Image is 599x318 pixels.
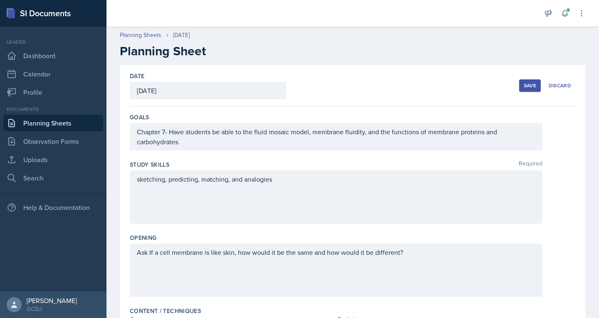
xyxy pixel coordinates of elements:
div: Documents [3,106,103,113]
div: Help & Documentation [3,199,103,216]
p: Chapter 7- Have students be able to the fluid mosaic model, membrane fluidity, and the functions ... [137,127,535,147]
label: Goals [130,113,149,121]
button: Save [519,79,541,92]
div: GCSU [27,305,77,313]
button: Discard [544,79,576,92]
h2: Planning Sheet [120,44,586,59]
a: Calendar [3,66,103,82]
span: Required [519,160,542,169]
a: Dashboard [3,47,103,64]
a: Uploads [3,151,103,168]
p: Ask If a cell membrane is like skin, how would it be the same and how would it be different? [137,247,535,257]
a: Profile [3,84,103,101]
div: Save [524,82,536,89]
label: Study Skills [130,160,169,169]
label: Opening [130,234,156,242]
a: Search [3,170,103,186]
div: Discard [549,82,571,89]
div: [PERSON_NAME] [27,296,77,305]
p: sketching, predicting, matching, and analogies [137,174,535,184]
a: Observation Forms [3,133,103,150]
label: Date [130,72,144,80]
div: [DATE] [173,31,190,39]
a: Planning Sheets [120,31,161,39]
a: Planning Sheets [3,115,103,131]
div: Leader [3,38,103,46]
label: Content / Techniques [130,307,201,315]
